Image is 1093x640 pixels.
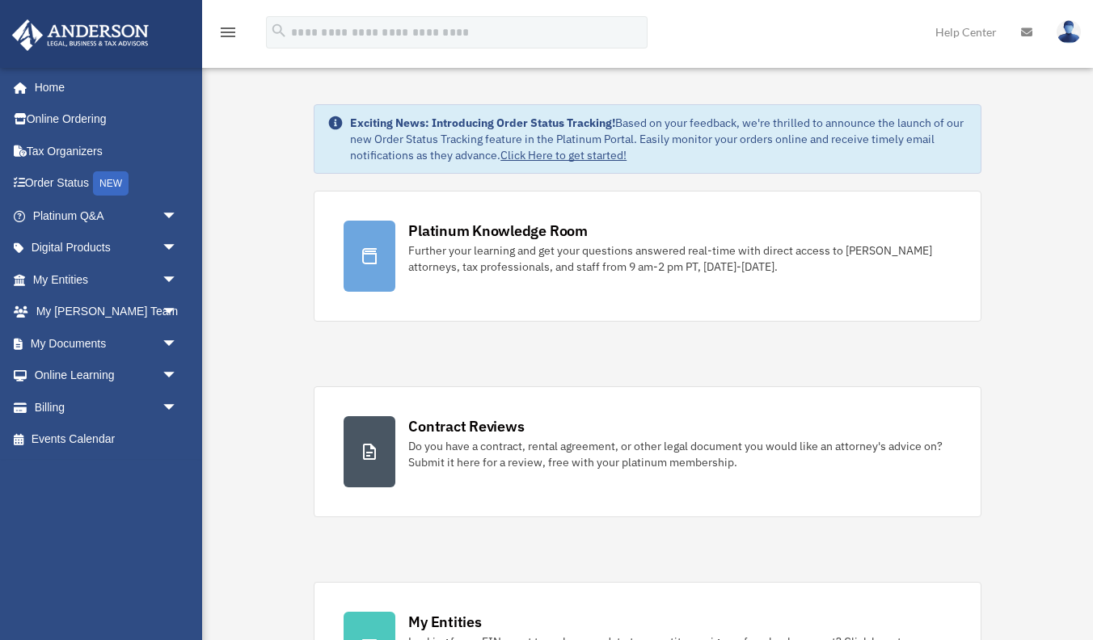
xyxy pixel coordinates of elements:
[162,391,194,424] span: arrow_drop_down
[11,296,202,328] a: My [PERSON_NAME] Teamarrow_drop_down
[314,191,981,322] a: Platinum Knowledge Room Further your learning and get your questions answered real-time with dire...
[162,232,194,265] span: arrow_drop_down
[93,171,129,196] div: NEW
[11,200,202,232] a: Platinum Q&Aarrow_drop_down
[350,115,968,163] div: Based on your feedback, we're thrilled to announce the launch of our new Order Status Tracking fe...
[11,327,202,360] a: My Documentsarrow_drop_down
[162,263,194,297] span: arrow_drop_down
[11,135,202,167] a: Tax Organizers
[162,360,194,393] span: arrow_drop_down
[11,167,202,200] a: Order StatusNEW
[500,148,627,162] a: Click Here to get started!
[11,232,202,264] a: Digital Productsarrow_drop_down
[11,263,202,296] a: My Entitiesarrow_drop_down
[314,386,981,517] a: Contract Reviews Do you have a contract, rental agreement, or other legal document you would like...
[11,423,202,456] a: Events Calendar
[7,19,154,51] img: Anderson Advisors Platinum Portal
[1057,20,1081,44] img: User Pic
[11,71,194,103] a: Home
[162,200,194,233] span: arrow_drop_down
[408,438,952,470] div: Do you have a contract, rental agreement, or other legal document you would like an attorney's ad...
[350,116,615,130] strong: Exciting News: Introducing Order Status Tracking!
[408,242,952,275] div: Further your learning and get your questions answered real-time with direct access to [PERSON_NAM...
[408,221,588,241] div: Platinum Knowledge Room
[11,391,202,423] a: Billingarrow_drop_down
[162,296,194,329] span: arrow_drop_down
[270,22,288,40] i: search
[408,612,481,632] div: My Entities
[408,416,524,436] div: Contract Reviews
[218,23,238,42] i: menu
[11,360,202,392] a: Online Learningarrow_drop_down
[162,327,194,360] span: arrow_drop_down
[11,103,202,136] a: Online Ordering
[218,28,238,42] a: menu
